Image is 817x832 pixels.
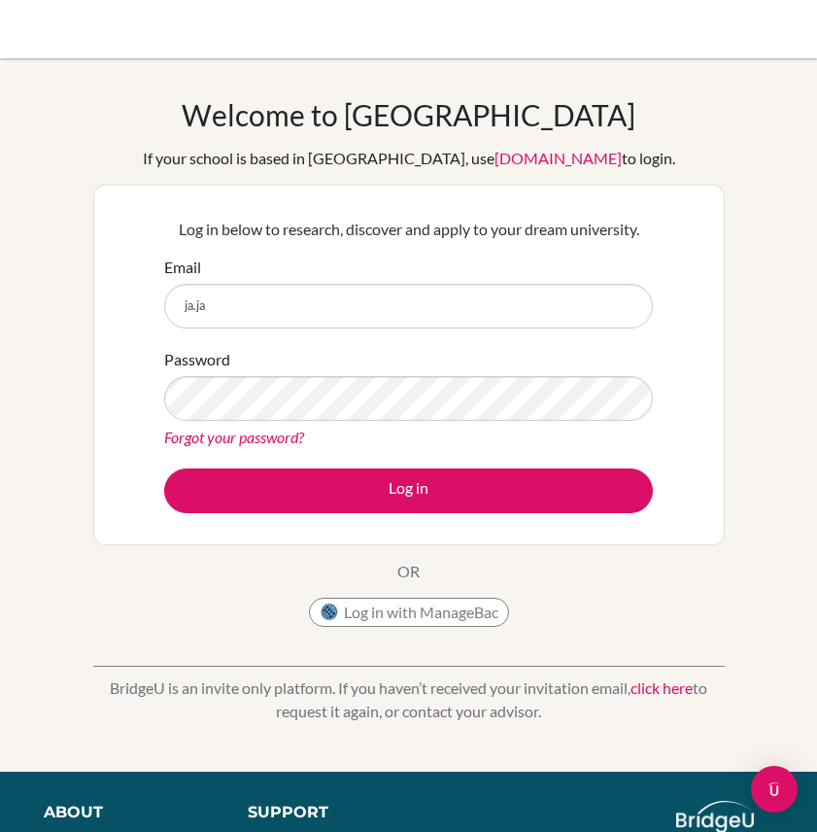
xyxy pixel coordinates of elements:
[93,676,725,723] p: BridgeU is an invite only platform. If you haven’t received your invitation email, to request it ...
[494,149,622,167] a: [DOMAIN_NAME]
[164,428,304,446] a: Forgot your password?
[248,801,391,824] div: Support
[44,801,204,824] div: About
[164,218,653,241] p: Log in below to research, discover and apply to your dream university.
[397,560,420,583] p: OR
[164,256,201,279] label: Email
[309,598,509,627] button: Log in with ManageBac
[164,348,230,371] label: Password
[182,97,635,132] h1: Welcome to [GEOGRAPHIC_DATA]
[630,678,693,697] a: click here
[143,147,675,170] div: If your school is based in [GEOGRAPHIC_DATA], use to login.
[164,468,653,513] button: Log in
[751,766,798,813] div: Open Intercom Messenger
